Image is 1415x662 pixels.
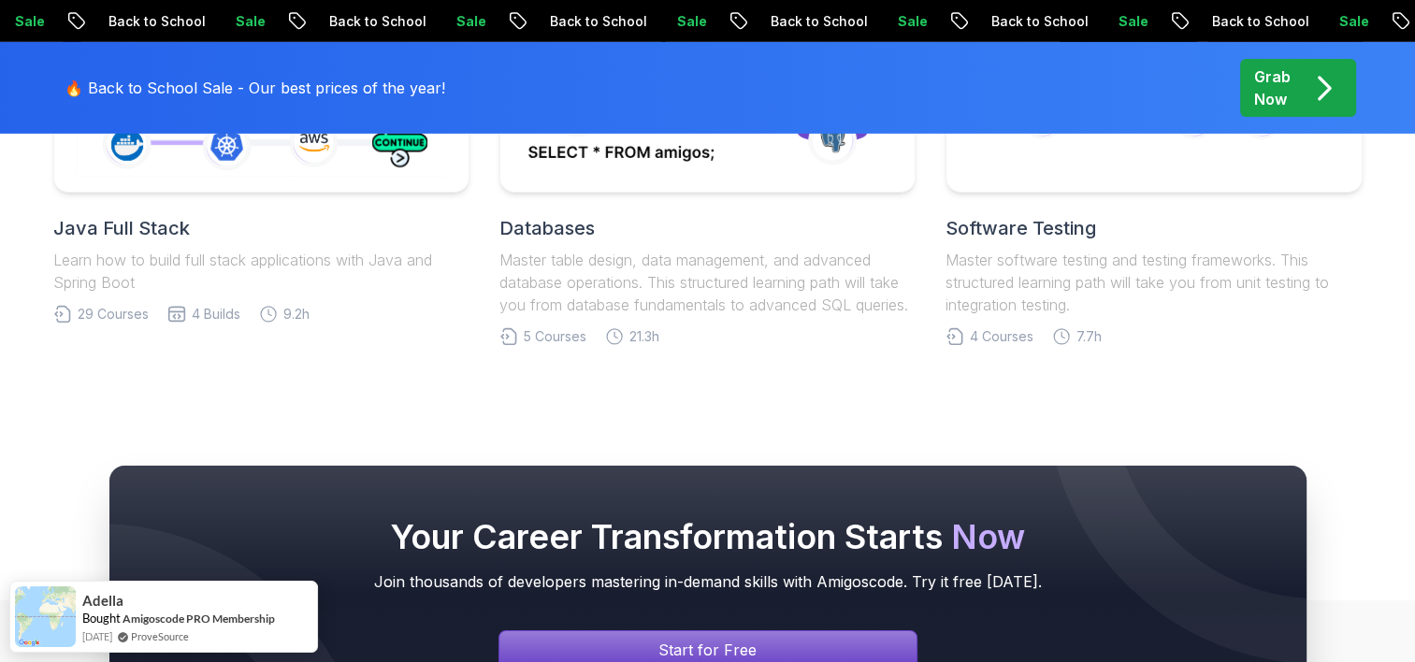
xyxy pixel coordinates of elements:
span: [DATE] [82,628,112,644]
p: Grab Now [1254,65,1291,110]
p: Start for Free [658,639,757,661]
p: Sale [328,12,388,31]
p: Join thousands of developers mastering in-demand skills with Amigoscode. Try it free [DATE]. [147,570,1269,593]
span: 4 Builds [192,305,240,324]
h2: Your Career Transformation Starts [147,518,1269,555]
p: Sale [108,12,167,31]
p: Back to School [643,12,770,31]
p: Sale [1211,12,1271,31]
img: provesource social proof notification image [15,586,76,647]
p: Sale [549,12,609,31]
p: Master software testing and testing frameworks. This structured learning path will take you from ... [946,249,1362,316]
span: Now [951,516,1025,557]
p: Sale [990,12,1050,31]
span: 5 Courses [524,327,586,346]
p: Back to School [863,12,990,31]
p: Learn how to build full stack applications with Java and Spring Boot [53,249,469,294]
span: Bought [82,611,121,626]
p: Sale [770,12,830,31]
h2: Java Full Stack [53,215,469,241]
p: Master table design, data management, and advanced database operations. This structured learning ... [499,249,916,316]
p: 🔥 Back to School Sale - Our best prices of the year! [65,77,445,99]
span: 9.2h [283,305,310,324]
h2: Software Testing [946,215,1362,241]
h2: Databases [499,215,916,241]
p: Back to School [1084,12,1211,31]
p: Back to School [201,12,328,31]
span: 29 Courses [78,305,149,324]
span: 21.3h [629,327,659,346]
a: Amigoscode PRO Membership [123,611,275,626]
span: 7.7h [1076,327,1102,346]
p: Back to School [422,12,549,31]
span: 4 Courses [970,327,1033,346]
span: Adella [82,593,123,609]
a: ProveSource [131,628,189,644]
